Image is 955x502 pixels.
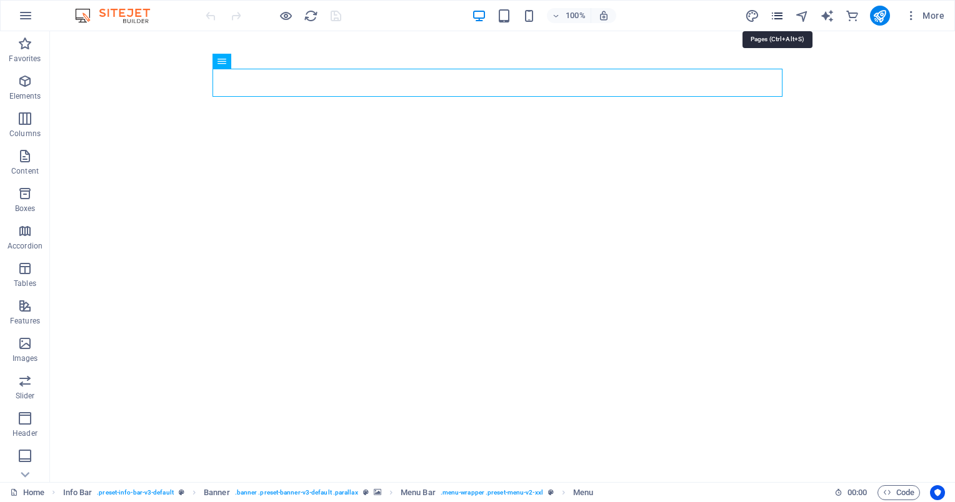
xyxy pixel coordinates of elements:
[820,9,834,23] i: AI Writer
[770,8,785,23] button: pages
[845,9,859,23] i: Commerce
[10,316,40,326] p: Features
[573,485,593,500] span: Click to select. Double-click to edit
[834,485,867,500] h6: Session time
[401,485,436,500] span: Click to select. Double-click to edit
[363,489,369,496] i: This element is a customizable preset
[795,8,810,23] button: navigator
[566,8,586,23] h6: 100%
[900,6,949,26] button: More
[905,9,944,22] span: More
[179,489,184,496] i: This element is a customizable preset
[883,485,914,500] span: Code
[548,489,554,496] i: This element is a customizable preset
[877,485,920,500] button: Code
[72,8,166,23] img: Editor Logo
[847,485,867,500] span: 00 00
[16,391,35,401] p: Slider
[11,166,39,176] p: Content
[598,10,609,21] i: On resize automatically adjust zoom level to fit chosen device.
[441,485,543,500] span: . menu-wrapper .preset-menu-v2-xxl
[63,485,92,500] span: Click to select. Double-click to edit
[547,8,591,23] button: 100%
[9,54,41,64] p: Favorites
[63,485,594,500] nav: breadcrumb
[97,485,174,500] span: . preset-info-bar-v3-default
[204,485,230,500] span: Click to select. Double-click to edit
[12,353,38,363] p: Images
[15,204,36,214] p: Boxes
[374,489,381,496] i: This element contains a background
[10,485,44,500] a: Click to cancel selection. Double-click to open Pages
[820,8,835,23] button: text_generator
[304,9,318,23] i: Reload page
[7,241,42,251] p: Accordion
[235,485,358,500] span: . banner .preset-banner-v3-default .parallax
[745,8,760,23] button: design
[278,8,293,23] button: Click here to leave preview mode and continue editing
[872,9,887,23] i: Publish
[9,129,41,139] p: Columns
[12,428,37,438] p: Header
[14,278,36,288] p: Tables
[795,9,809,23] i: Navigator
[745,9,759,23] i: Design (Ctrl+Alt+Y)
[930,485,945,500] button: Usercentrics
[870,6,890,26] button: publish
[856,488,858,497] span: :
[303,8,318,23] button: reload
[14,466,36,476] p: Footer
[845,8,860,23] button: commerce
[9,91,41,101] p: Elements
